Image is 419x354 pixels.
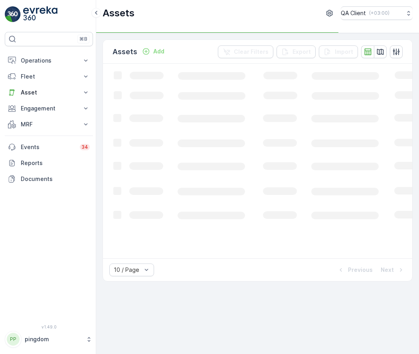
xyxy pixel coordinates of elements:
p: ( +03:00 ) [369,10,389,16]
p: Add [153,47,164,55]
button: Clear Filters [218,45,273,58]
p: Previous [348,266,373,274]
p: QA Client [341,9,366,17]
p: pingdom [25,335,82,343]
button: PPpingdom [5,331,93,348]
button: Next [380,265,406,275]
p: 34 [81,144,88,150]
button: Previous [336,265,374,275]
p: Events [21,143,75,151]
button: MRF [5,116,93,132]
button: Fleet [5,69,93,85]
a: Reports [5,155,93,171]
button: QA Client(+03:00) [341,6,413,20]
img: logo [5,6,21,22]
p: Reports [21,159,90,167]
p: Import [335,48,353,56]
div: PP [7,333,20,346]
p: Engagement [21,104,77,112]
p: MRF [21,120,77,128]
p: Export [293,48,311,56]
p: Asset [21,88,77,96]
button: Import [319,45,358,58]
a: Documents [5,171,93,187]
button: Add [139,47,168,56]
p: Clear Filters [234,48,269,56]
button: Operations [5,53,93,69]
button: Export [277,45,316,58]
p: Assets [113,46,137,57]
p: Documents [21,175,90,183]
p: Next [381,266,394,274]
button: Engagement [5,100,93,116]
p: Operations [21,57,77,65]
span: v 1.49.0 [5,324,93,329]
p: ⌘B [79,36,87,42]
img: logo_light-DOdMpM7g.png [23,6,57,22]
p: Assets [103,7,134,20]
button: Asset [5,85,93,100]
a: Events34 [5,139,93,155]
p: Fleet [21,73,77,81]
